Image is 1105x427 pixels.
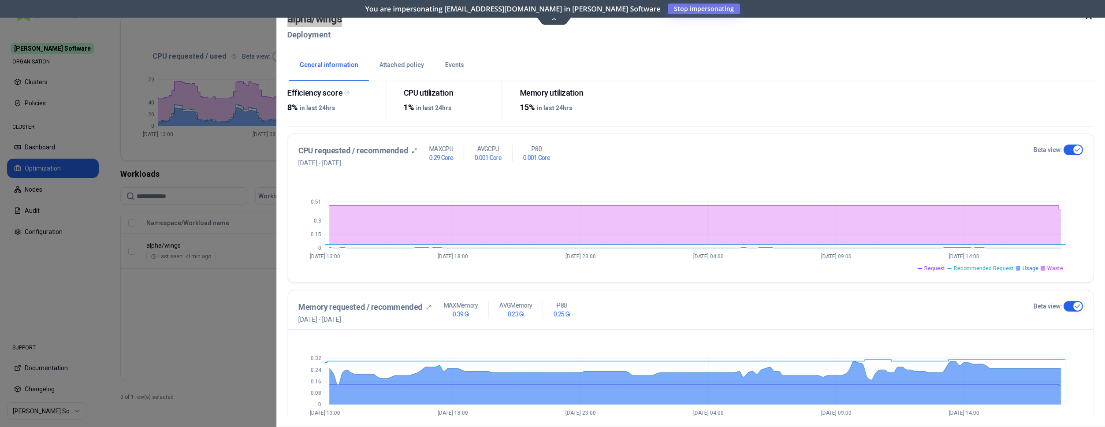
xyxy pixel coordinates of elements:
[287,11,342,27] h2: alpha / wings
[507,310,524,319] h1: 0.23 Gi
[437,253,468,260] tspan: [DATE] 18:00
[1047,265,1063,272] span: Waste
[924,265,945,272] span: Request
[287,88,379,98] div: Efficiency score
[309,410,340,416] tspan: [DATE] 13:00
[453,310,469,319] h1: 0.39 Gi
[311,379,321,385] tspan: 0.16
[949,410,979,416] tspan: [DATE] 14:00
[403,88,495,98] div: CPU utilization
[435,50,475,81] button: Events
[523,153,550,162] h1: 0.001 Core
[298,159,417,167] span: [DATE] - [DATE]
[429,153,453,162] h1: 0.29 Core
[437,410,468,416] tspan: [DATE] 18:00
[693,253,723,260] tspan: [DATE] 04:00
[1023,265,1038,272] span: Usage
[565,253,595,260] tspan: [DATE] 23:00
[298,145,408,157] h3: CPU requested / recommended
[314,218,321,224] tspan: 0.3
[565,410,595,416] tspan: [DATE] 23:00
[416,104,451,111] span: in last 24hrs
[954,265,1014,272] span: Recommended Request
[369,50,435,81] button: Attached policy
[289,50,369,81] button: General information
[311,231,321,238] tspan: 0.15
[298,301,423,313] h3: Memory requested / recommended
[531,145,541,153] p: P80
[693,410,723,416] tspan: [DATE] 04:00
[554,310,570,319] h1: 0.25 Gi
[287,101,379,114] div: 8%
[311,355,321,361] tspan: 0.32
[403,101,495,114] div: 1%
[949,253,979,260] tspan: [DATE] 14:00
[477,145,499,153] p: AVG CPU
[821,410,851,416] tspan: [DATE] 09:00
[429,145,453,153] p: MAX CPU
[287,27,342,43] h2: Deployment
[311,367,322,373] tspan: 0.24
[298,315,432,324] span: [DATE] - [DATE]
[499,301,532,310] p: AVG Memory
[311,390,321,396] tspan: 0.08
[318,401,321,408] tspan: 0
[536,104,572,111] span: in last 24hrs
[557,301,567,310] p: P80
[1033,145,1062,154] label: Beta view:
[443,301,478,310] p: MAX Memory
[1033,302,1062,311] label: Beta view:
[474,153,501,162] h1: 0.001 Core
[309,253,340,260] tspan: [DATE] 13:00
[318,245,321,251] tspan: 0
[520,101,611,114] div: 15%
[520,88,611,98] div: Memory utilization
[300,104,335,111] span: in last 24hrs
[311,199,321,205] tspan: 0.51
[821,253,851,260] tspan: [DATE] 09:00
